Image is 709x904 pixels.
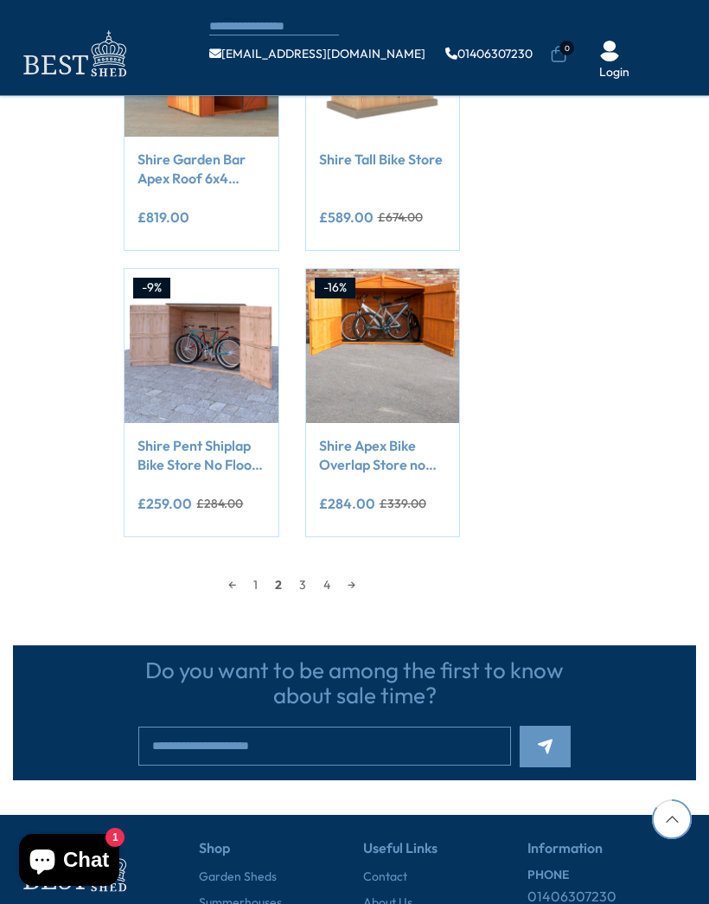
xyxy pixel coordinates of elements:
[445,48,533,60] a: 01406307230
[363,869,407,886] a: Contact
[266,572,291,598] span: 2
[319,210,374,224] ins: £589.00
[137,150,265,189] a: Shire Garden Bar Apex Roof 6x4 12mm interlock Cladding
[527,869,696,882] h6: PHONE
[137,436,265,475] a: Shire Pent Shiplap Bike Store No Floor 6x3
[13,26,134,82] img: logo
[520,726,571,767] button: Subscribe
[599,64,629,81] a: Login
[138,658,571,708] h3: Do you want to be among the first to know about sale time?
[199,841,342,869] h5: Shop
[137,210,189,224] ins: £819.00
[13,841,134,897] img: footer-logo
[196,497,243,510] del: £284.00
[599,41,620,61] img: User Icon
[133,278,170,298] div: -9%
[363,841,506,869] h5: Useful Links
[315,278,355,298] div: -16%
[220,572,245,598] a: ←
[137,497,192,510] ins: £259.00
[339,572,364,598] a: →
[245,572,266,598] a: 1
[291,572,315,598] a: 3
[319,497,375,510] ins: £284.00
[199,869,277,886] a: Garden Sheds
[209,48,425,60] a: [EMAIL_ADDRESS][DOMAIN_NAME]
[550,46,567,63] a: 0
[378,211,423,223] del: £674.00
[319,436,446,475] a: Shire Apex Bike Overlap Store no floor 7x3
[380,497,426,510] del: £339.00
[319,150,446,169] a: Shire Tall Bike Store
[315,572,339,598] a: 4
[125,269,278,422] img: Shire Pent Shiplap Bike Store No Floor 6x3 - Best Shed
[559,41,574,55] span: 0
[306,269,459,422] img: Shire Apex Bike Overlap Store no floor 7x3 - Best Shed
[14,834,125,890] inbox-online-store-chat: Shopify online store chat
[527,841,696,869] h5: Information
